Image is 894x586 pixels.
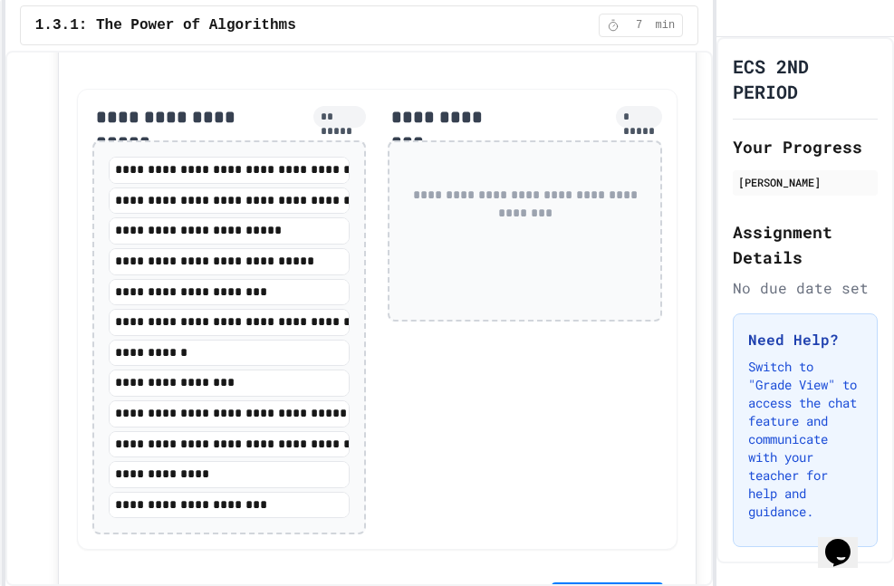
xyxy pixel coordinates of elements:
h2: Assignment Details [733,219,878,270]
iframe: chat widget [818,514,876,568]
div: [PERSON_NAME] [738,174,872,190]
span: 1.3.1: The Power of Algorithms [35,14,296,36]
div: No due date set [733,277,878,299]
span: 7 [625,18,654,33]
p: Switch to "Grade View" to access the chat feature and communicate with your teacher for help and ... [748,358,862,521]
span: min [656,18,676,33]
h3: Need Help? [748,329,862,351]
h2: Your Progress [733,134,878,159]
h1: ECS 2ND PERIOD [733,53,878,104]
